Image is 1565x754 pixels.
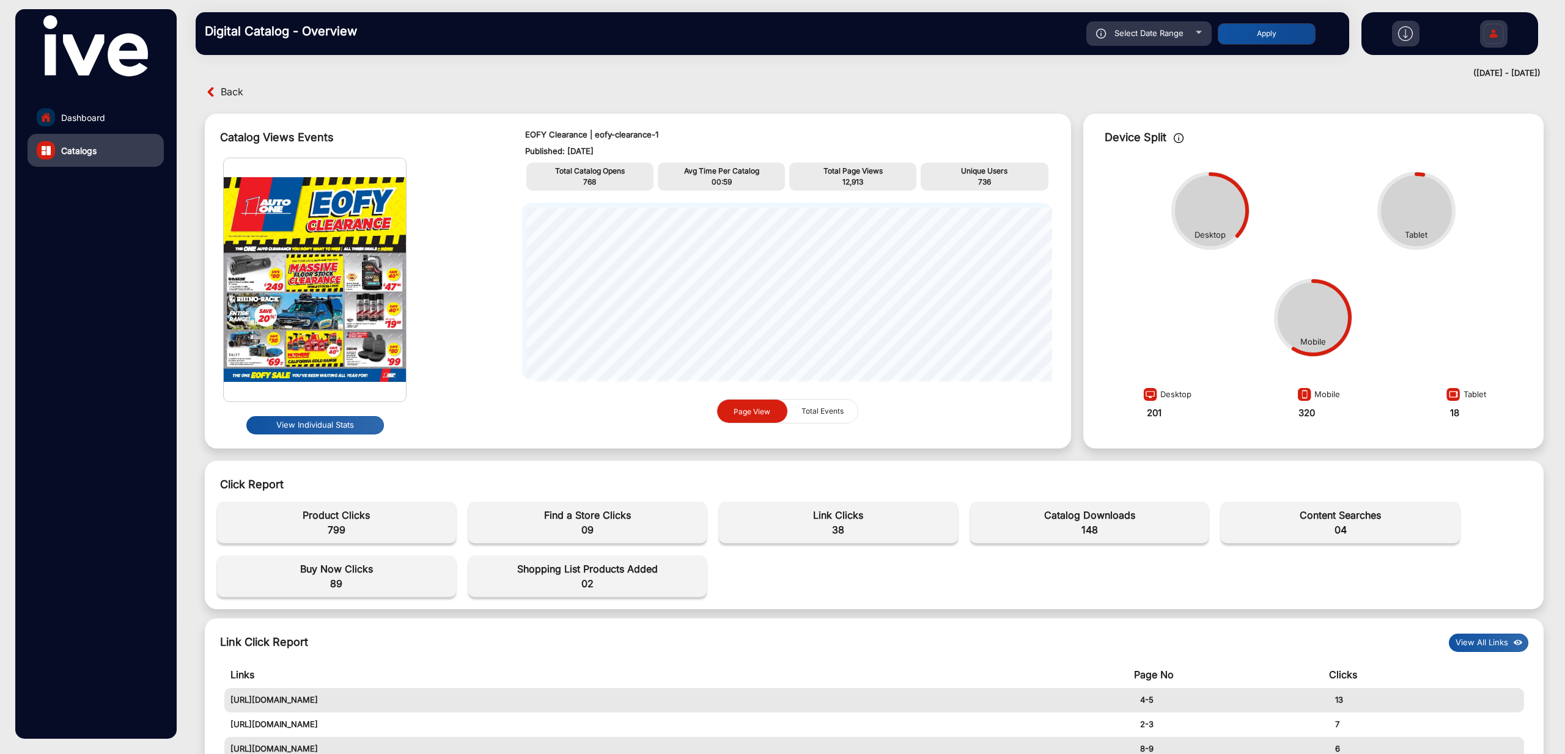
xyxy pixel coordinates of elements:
button: View Individual Stats [246,416,384,434]
span: Catalogs [61,144,97,157]
span: Device Split [1105,131,1166,144]
p: Unique Users [924,166,1045,177]
span: Page View [734,406,770,415]
div: Desktop [1140,384,1191,406]
p: Avg Time Per Catalog [661,166,782,177]
td: [URL][DOMAIN_NAME] [224,712,1135,737]
span: Total Events [794,400,851,423]
img: image [1140,387,1160,406]
strong: 320 [1298,407,1315,419]
div: Tablet [1443,384,1486,406]
div: Click Report [220,476,1528,492]
div: event-details-1 [211,496,1537,603]
span: Content Searches [1227,508,1454,522]
span: 148 [976,522,1203,537]
strong: 201 [1147,407,1162,419]
mat-button-toggle-group: graph selection [716,399,858,424]
img: icon [1174,133,1184,143]
p: EOFY Clearance | eofy-clearance-1 [525,129,1050,141]
span: 768 [583,177,596,186]
span: 38 [725,522,952,537]
p: Published: [DATE] [525,145,1050,158]
img: image [1443,387,1464,406]
td: 2-3 [1134,712,1329,737]
span: Buy Now Clicks [223,562,450,576]
span: 00:59 [712,177,732,186]
span: Select Date Range [1114,28,1184,38]
td: 4-5 [1134,688,1329,712]
span: 736 [978,177,991,186]
img: icon [1096,29,1107,38]
img: vmg-logo [43,15,147,76]
td: [URL][DOMAIN_NAME] [224,688,1135,712]
button: Page View [717,400,787,423]
button: Apply [1218,23,1316,45]
span: Back [221,82,243,101]
td: 7 [1329,712,1524,737]
img: back arrow [205,86,218,98]
div: Link Click Report [220,634,308,652]
button: Total Events [787,400,858,423]
span: Find a Store Clicks [474,508,701,522]
span: Dashboard [61,111,105,124]
div: Catalog Views Events [220,129,501,145]
strong: 18 [1450,407,1459,419]
span: 02 [474,576,701,591]
p: Total Catalog Opens [529,166,650,177]
span: 09 [474,522,701,537]
img: image [1294,387,1314,406]
button: View All Links [1449,634,1528,652]
div: Mobile [1294,384,1340,406]
div: Desktop [1195,229,1226,241]
span: 12,913 [842,177,863,186]
span: 799 [223,522,450,537]
img: Sign%20Up.svg [1481,14,1506,57]
img: img [224,158,406,401]
div: ([DATE] - [DATE]) [183,67,1541,79]
img: home [40,112,51,123]
td: Links [224,661,1135,688]
h3: Digital Catalog - Overview [205,24,376,38]
span: Product Clicks [223,508,450,522]
span: 89 [223,576,450,591]
img: catalog [42,146,51,155]
a: Dashboard [28,101,164,134]
img: h2download.svg [1398,26,1413,41]
span: Link Clicks [725,508,952,522]
span: Catalog Downloads [976,508,1203,522]
td: 13 [1329,688,1524,712]
p: Total Page Views [792,166,913,177]
a: Catalogs [28,134,164,167]
span: Shopping List Products Added [474,562,701,576]
div: Tablet [1405,229,1427,241]
td: Clicks [1329,661,1524,688]
span: 04 [1227,522,1454,537]
td: Page No [1134,661,1329,688]
div: Mobile [1300,336,1326,348]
